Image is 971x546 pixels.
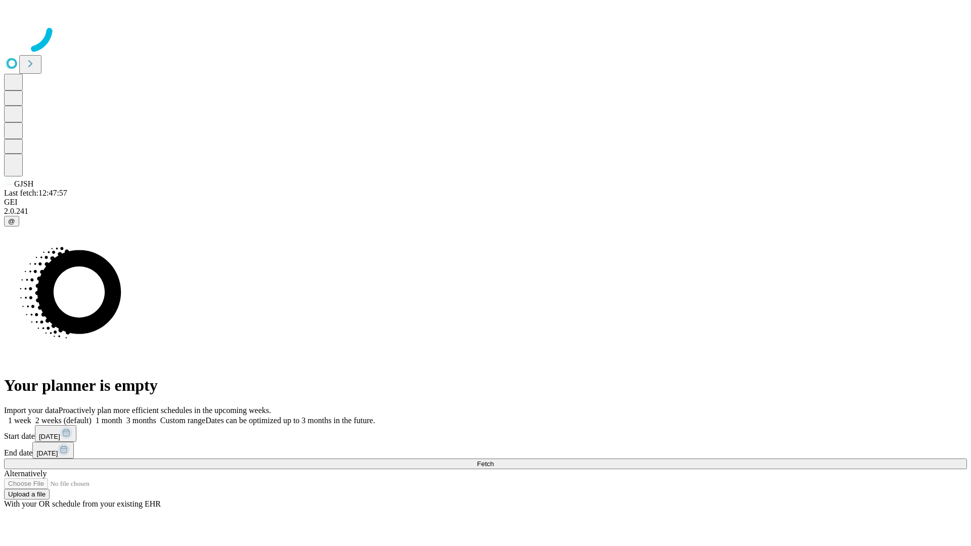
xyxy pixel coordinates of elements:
[39,433,60,440] span: [DATE]
[4,499,161,508] span: With your OR schedule from your existing EHR
[4,376,967,395] h1: Your planner is empty
[4,207,967,216] div: 2.0.241
[4,406,59,415] span: Import your data
[4,469,47,478] span: Alternatively
[4,442,967,459] div: End date
[59,406,271,415] span: Proactively plan more efficient schedules in the upcoming weeks.
[96,416,122,425] span: 1 month
[8,416,31,425] span: 1 week
[126,416,156,425] span: 3 months
[4,489,50,499] button: Upload a file
[35,425,76,442] button: [DATE]
[32,442,74,459] button: [DATE]
[4,189,67,197] span: Last fetch: 12:47:57
[4,198,967,207] div: GEI
[160,416,205,425] span: Custom range
[8,217,15,225] span: @
[36,449,58,457] span: [DATE]
[4,216,19,226] button: @
[4,425,967,442] div: Start date
[35,416,92,425] span: 2 weeks (default)
[4,459,967,469] button: Fetch
[205,416,375,425] span: Dates can be optimized up to 3 months in the future.
[477,460,494,468] span: Fetch
[14,179,33,188] span: GJSH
